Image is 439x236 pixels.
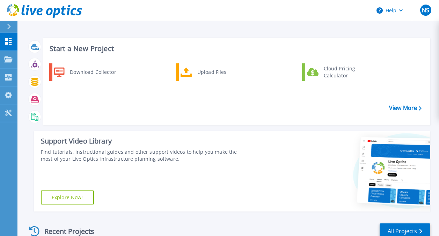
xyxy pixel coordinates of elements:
div: Cloud Pricing Calculator [320,65,372,79]
span: NS [422,7,429,13]
a: Download Collector [49,63,121,81]
div: Find tutorials, instructional guides and other support videos to help you make the most of your L... [41,148,247,162]
a: Cloud Pricing Calculator [302,63,374,81]
div: Support Video Library [41,137,247,146]
h3: Start a New Project [50,45,421,53]
div: Upload Files [194,65,246,79]
a: View More [389,105,422,111]
div: Download Collector [66,65,119,79]
a: Upload Files [176,63,247,81]
a: Explore Now! [41,190,94,204]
